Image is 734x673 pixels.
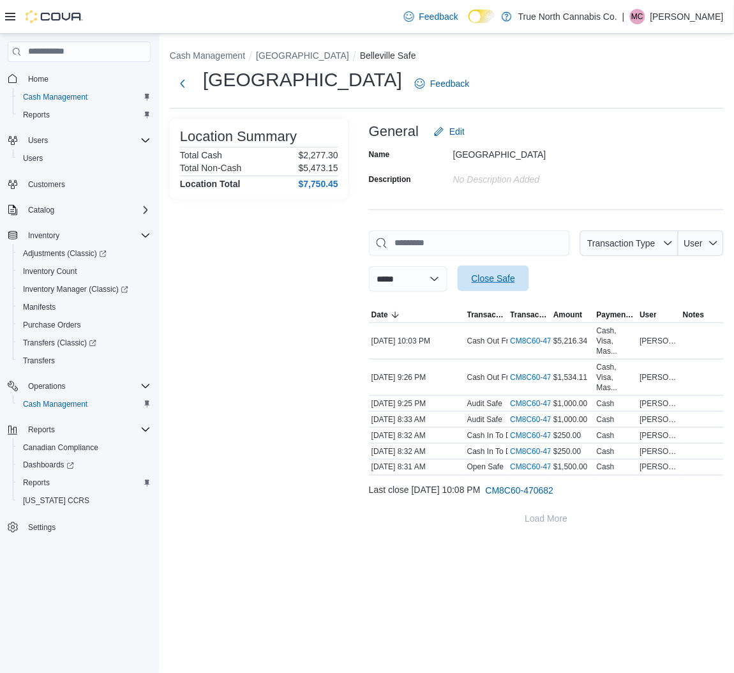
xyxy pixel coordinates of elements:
a: CM8C60-470711External link [511,430,579,441]
button: Reports [3,421,156,439]
div: Cash [597,430,615,441]
div: Cash, Visa, Mas... [597,326,635,356]
span: MC [632,9,644,24]
span: $250.00 [553,446,581,457]
span: Reports [18,476,151,491]
span: Purchase Orders [18,317,151,333]
button: Cash Management [170,50,245,61]
p: Audit Safe [467,398,502,409]
span: Home [28,74,49,84]
span: Settings [28,523,56,533]
a: CM8C60-470955External link [511,336,579,346]
div: [DATE] 10:03 PM [369,333,465,349]
button: Inventory Count [13,262,156,280]
button: Purchase Orders [13,316,156,334]
span: Transfers (Classic) [18,335,151,351]
span: Cash Management [18,397,151,412]
button: Home [3,70,156,88]
a: Dashboards [18,458,79,473]
span: [PERSON_NAME] [640,430,678,441]
a: Feedback [410,71,474,96]
div: Last close [DATE] 10:08 PM [369,478,724,504]
span: Date [371,310,388,320]
span: Feedback [430,77,469,90]
span: Inventory Count [18,264,151,279]
span: Reports [23,110,50,120]
span: $1,000.00 [553,398,587,409]
span: Transaction Type [467,310,506,320]
span: Catalog [23,202,151,218]
span: $1,534.11 [553,372,587,382]
span: Transfers [23,356,55,366]
img: Cova [26,10,83,23]
span: Inventory [28,231,59,241]
p: $2,277.30 [299,150,338,160]
span: [PERSON_NAME] [640,462,678,473]
div: Cash [597,446,615,457]
span: Inventory Manager (Classic) [23,284,128,294]
button: Transfers [13,352,156,370]
button: Settings [3,518,156,536]
button: Date [369,307,465,322]
span: $5,216.34 [553,336,587,346]
button: Notes [680,307,724,322]
span: Inventory Manager (Classic) [18,282,151,297]
input: Dark Mode [468,10,495,23]
a: CM8C60-470926External link [511,372,579,382]
span: Operations [23,379,151,394]
p: | [622,9,625,24]
button: Operations [23,379,71,394]
span: Feedback [419,10,458,23]
div: [DATE] 8:32 AM [369,444,465,459]
span: Dashboards [18,458,151,473]
p: [PERSON_NAME] [650,9,724,24]
span: [PERSON_NAME] [640,398,678,409]
a: Inventory Manager (Classic) [18,282,133,297]
a: Customers [23,177,70,192]
span: Settings [23,519,151,535]
button: Cash Management [13,395,156,413]
a: Home [23,72,54,87]
p: Open Safe [467,462,504,473]
button: Edit [429,119,470,144]
nav: An example of EuiBreadcrumbs [170,49,724,64]
span: [PERSON_NAME] [640,372,678,382]
span: [PERSON_NAME] [640,414,678,425]
a: Feedback [399,4,463,29]
span: Catalog [28,205,54,215]
button: Close Safe [458,266,529,291]
h1: [GEOGRAPHIC_DATA] [203,67,402,93]
button: Inventory [23,228,64,243]
button: Reports [13,474,156,492]
span: Inventory Count [23,266,77,276]
button: Next [170,71,195,96]
span: Users [28,135,48,146]
h3: Location Summary [180,129,297,144]
span: Adjustments (Classic) [23,248,107,259]
span: Transaction Type [587,238,655,248]
span: Users [18,151,151,166]
a: Inventory Count [18,264,82,279]
a: Cash Management [18,397,93,412]
span: Canadian Compliance [18,440,151,455]
a: Canadian Compliance [18,440,103,455]
p: Cash In To Drawer (Drawer 1 (Left)) [467,446,589,457]
div: Cash [597,414,615,425]
button: Transaction Type [580,231,678,256]
span: Edit [449,125,465,138]
div: [DATE] 8:33 AM [369,412,465,427]
button: User [678,231,724,256]
button: Users [23,133,53,148]
span: Canadian Compliance [23,442,98,453]
h4: $7,750.45 [299,179,338,189]
nav: Complex example [8,64,151,570]
input: This is a search bar. As you type, the results lower in the page will automatically filter. [369,231,570,256]
button: Transaction # [508,307,551,322]
span: $250.00 [553,430,581,441]
span: [PERSON_NAME] [640,446,678,457]
span: Adjustments (Classic) [18,246,151,261]
span: Purchase Orders [23,320,81,330]
span: Users [23,133,151,148]
span: [PERSON_NAME] [640,336,678,346]
label: Description [369,174,411,185]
